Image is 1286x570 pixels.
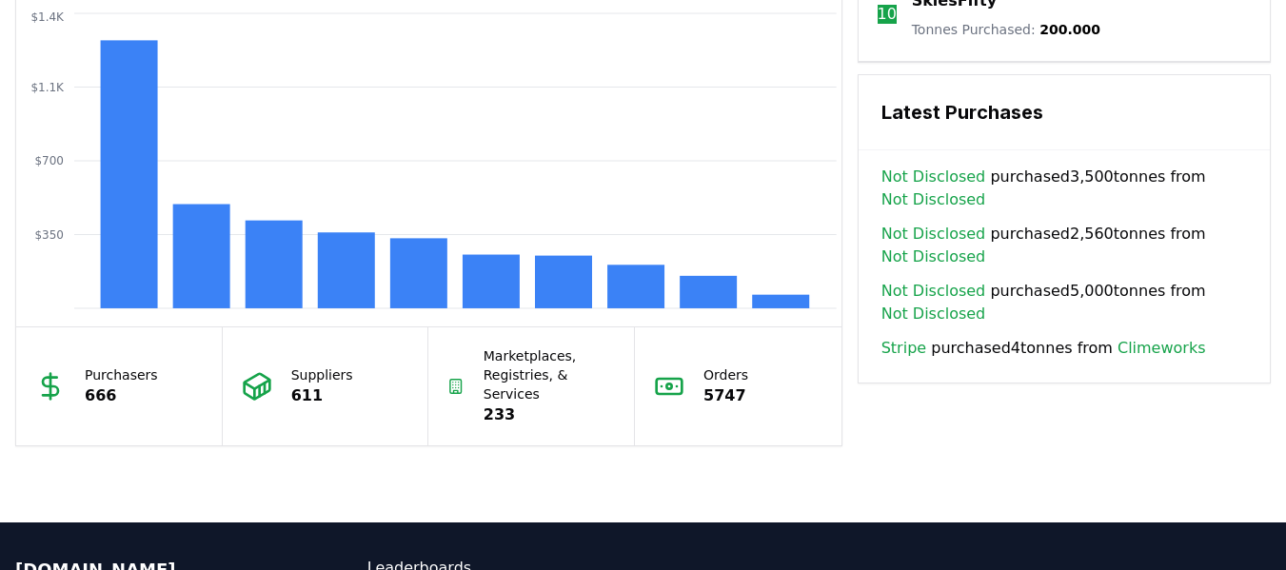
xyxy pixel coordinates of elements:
[1039,22,1100,37] span: 200.000
[34,228,64,242] tspan: $350
[484,403,615,426] p: 233
[881,303,986,325] a: Not Disclosed
[85,384,158,407] p: 666
[881,337,926,360] a: Stripe
[291,365,353,384] p: Suppliers
[881,166,986,188] a: Not Disclosed
[30,10,65,24] tspan: $1.4K
[881,280,986,303] a: Not Disclosed
[881,188,986,211] a: Not Disclosed
[85,365,158,384] p: Purchasers
[881,98,1247,127] h3: Latest Purchases
[291,384,353,407] p: 611
[912,20,1100,39] p: Tonnes Purchased :
[881,223,1247,268] span: purchased 2,560 tonnes from
[34,154,64,167] tspan: $700
[881,246,986,268] a: Not Disclosed
[881,166,1247,211] span: purchased 3,500 tonnes from
[703,384,748,407] p: 5747
[881,223,986,246] a: Not Disclosed
[878,3,897,26] p: 10
[881,337,1206,360] span: purchased 4 tonnes from
[1118,337,1206,360] a: Climeworks
[703,365,748,384] p: Orders
[881,280,1247,325] span: purchased 5,000 tonnes from
[30,81,65,94] tspan: $1.1K
[484,346,615,403] p: Marketplaces, Registries, & Services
